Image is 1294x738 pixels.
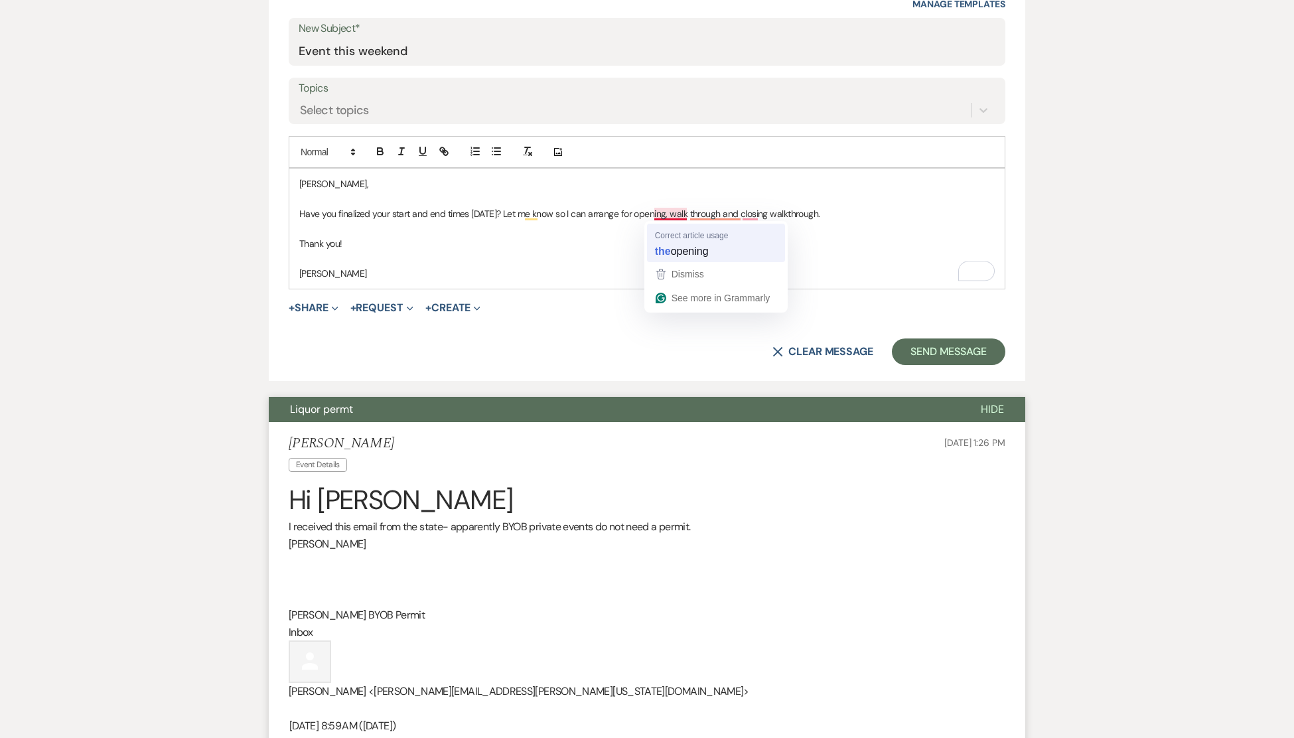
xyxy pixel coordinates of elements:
button: Liquor permt [269,397,960,422]
h2: Hi [PERSON_NAME] [289,481,1005,518]
span: Liquor permt [290,402,353,416]
p: Thank you! [299,236,995,251]
span: + [425,303,431,313]
span: + [350,303,356,313]
label: Topics [299,79,995,98]
p: [PERSON_NAME] [289,536,1005,553]
button: Clear message [772,346,873,357]
span: Inbox [289,625,313,639]
button: Request [350,303,413,313]
h5: [PERSON_NAME] [289,435,394,452]
span: Hide [981,402,1004,416]
span: [DATE] 8:59 AM ([DATE]) [289,719,395,733]
span: Event Details [289,458,347,472]
p: [PERSON_NAME], [299,177,995,191]
button: Share [289,303,338,313]
div: Select topics [300,102,369,119]
button: Hide [960,397,1025,422]
button: Send Message [892,338,1005,365]
span: [PERSON_NAME] BYOB Permit [289,608,425,622]
button: Create [425,303,480,313]
label: New Subject* [299,19,995,38]
span: + [289,303,295,313]
span: [PERSON_NAME] <[PERSON_NAME][EMAIL_ADDRESS][PERSON_NAME][US_STATE][DOMAIN_NAME]> [289,684,749,698]
span: [DATE] 1:26 PM [944,437,1005,449]
div: To enrich screen reader interactions, please activate Accessibility in Grammarly extension settings [289,169,1005,289]
p: I received this email from the state- apparently BYOB private events do not need a permit. [289,518,1005,536]
p: Have you finalized your start and end times [DATE]? Let me know so I can arrange for opening, wal... [299,206,995,221]
p: [PERSON_NAME] [299,266,995,281]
